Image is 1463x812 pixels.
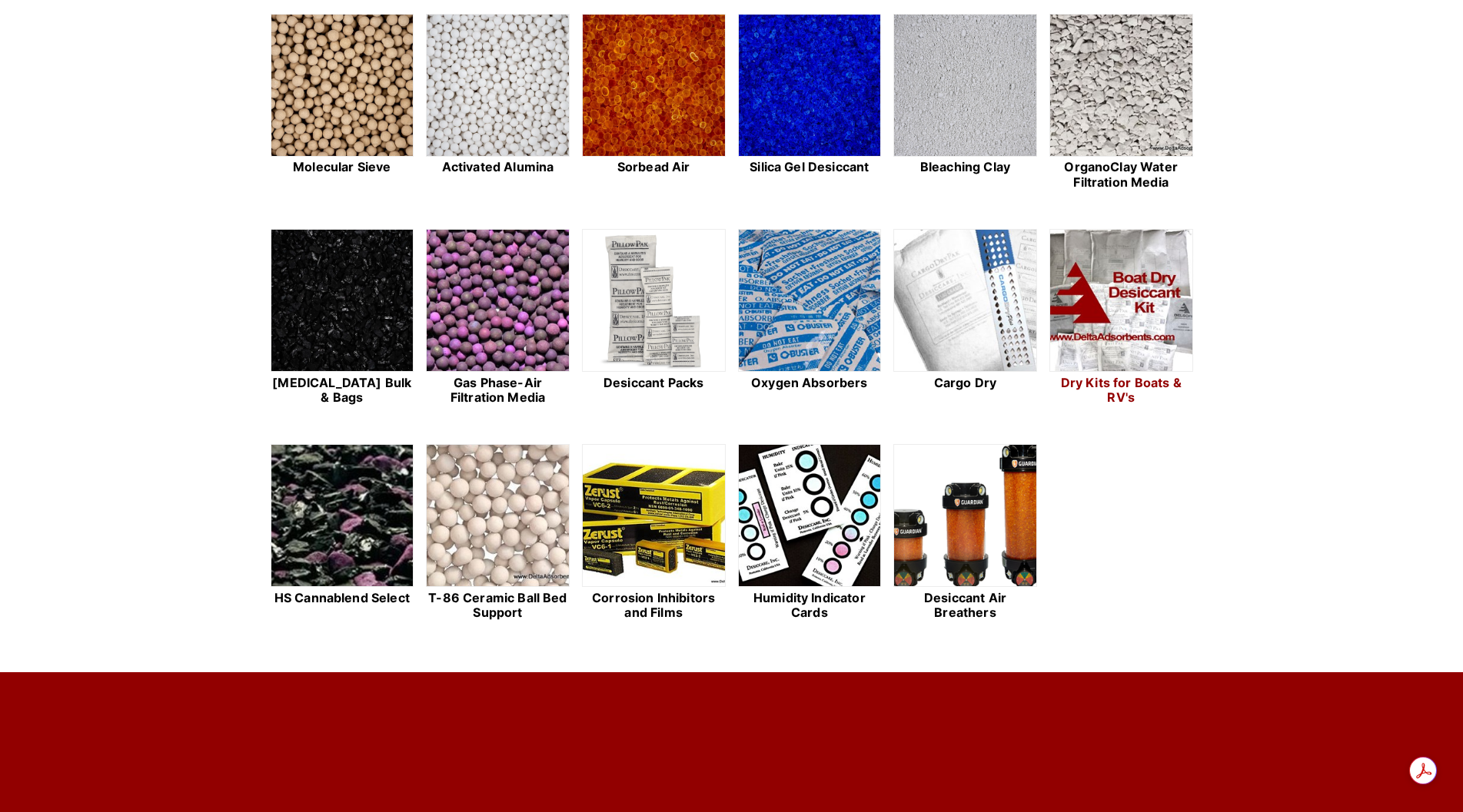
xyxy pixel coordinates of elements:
[582,591,726,620] h2: Corrosion Inhibitors and Films
[1049,229,1193,407] a: Dry Kits for Boats & RV's
[738,229,882,407] a: Oxygen Absorbers
[893,160,1037,174] h2: Bleaching Clay
[582,229,726,407] a: Desiccant Packs
[271,160,414,174] h2: Molecular Sieve
[426,160,570,174] h2: Activated Alumina
[271,14,414,192] a: Molecular Sieve
[738,160,882,174] h2: Silica Gel Desiccant
[271,376,414,405] h2: [MEDICAL_DATA] Bulk & Bags
[1049,376,1193,405] h2: Dry Kits for Boats & RV's
[893,376,1037,390] h2: Cargo Dry
[426,229,570,407] a: Gas Phase-Air Filtration Media
[582,444,726,622] a: Corrosion Inhibitors and Films
[426,591,570,620] h2: T-86 Ceramic Ball Bed Support
[893,14,1037,192] a: Bleaching Clay
[738,376,882,390] h2: Oxygen Absorbers
[426,376,570,405] h2: Gas Phase-Air Filtration Media
[271,229,414,407] a: [MEDICAL_DATA] Bulk & Bags
[738,444,882,622] a: Humidity Indicator Cards
[582,14,726,192] a: Sorbead Air
[1049,160,1193,189] h2: OrganoClay Water Filtration Media
[426,444,570,622] a: T-86 Ceramic Ball Bed Support
[893,444,1037,622] a: Desiccant Air Breathers
[582,160,726,174] h2: Sorbead Air
[271,591,414,605] h2: HS Cannablend Select
[271,444,414,622] a: HS Cannablend Select
[426,14,570,192] a: Activated Alumina
[582,376,726,390] h2: Desiccant Packs
[738,14,882,192] a: Silica Gel Desiccant
[893,591,1037,620] h2: Desiccant Air Breathers
[893,229,1037,407] a: Cargo Dry
[1049,14,1193,192] a: OrganoClay Water Filtration Media
[738,591,882,620] h2: Humidity Indicator Cards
